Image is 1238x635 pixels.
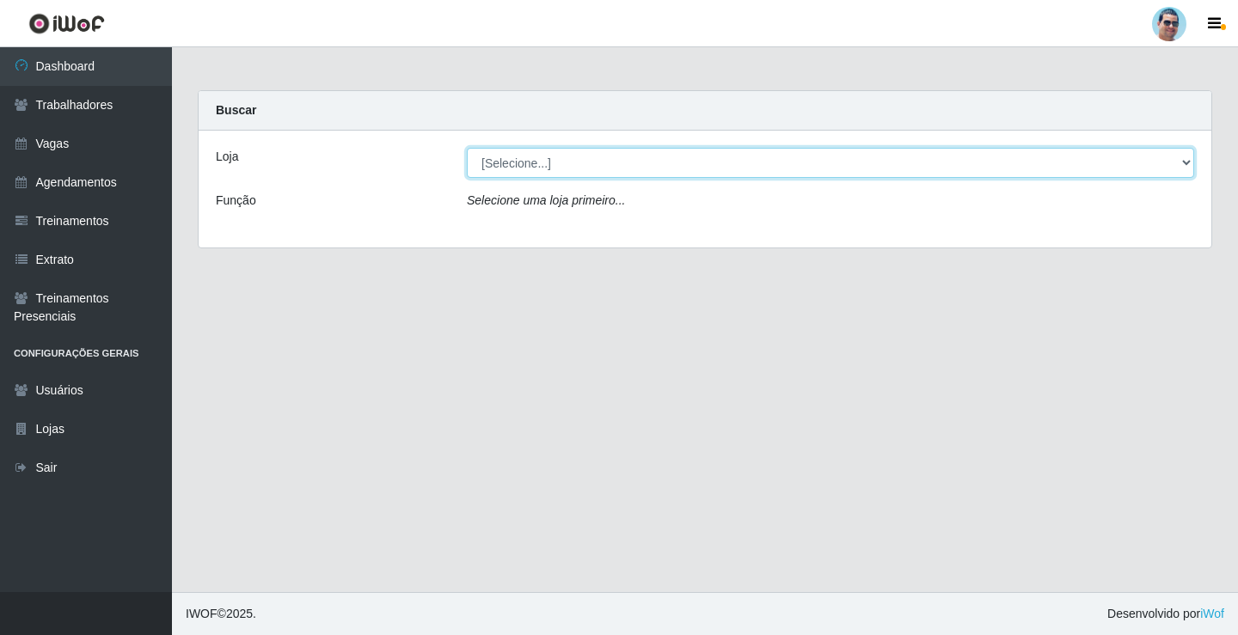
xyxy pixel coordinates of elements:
[216,192,256,210] label: Função
[467,193,625,207] i: Selecione uma loja primeiro...
[1107,605,1224,623] span: Desenvolvido por
[216,148,238,166] label: Loja
[216,103,256,117] strong: Buscar
[28,13,105,34] img: CoreUI Logo
[186,607,218,620] span: IWOF
[1200,607,1224,620] a: iWof
[186,605,256,623] span: © 2025 .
